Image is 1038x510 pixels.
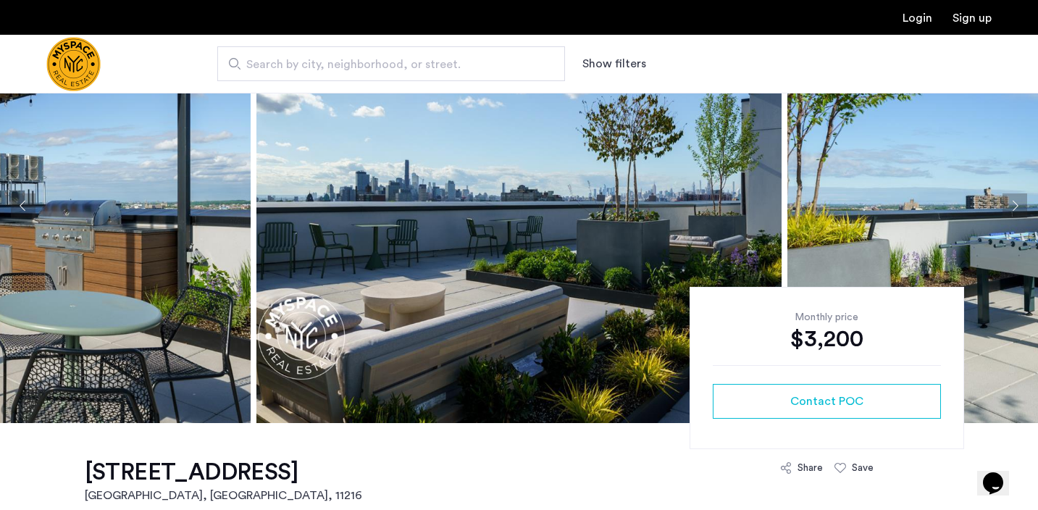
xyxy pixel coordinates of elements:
[1003,193,1027,218] button: Next apartment
[85,458,362,487] h1: [STREET_ADDRESS]
[713,325,941,354] div: $3,200
[903,12,932,24] a: Login
[713,384,941,419] button: button
[85,487,362,504] h2: [GEOGRAPHIC_DATA], [GEOGRAPHIC_DATA] , 11216
[46,37,101,91] img: logo
[582,55,646,72] button: Show or hide filters
[790,393,863,410] span: Contact POC
[11,193,35,218] button: Previous apartment
[246,56,524,73] span: Search by city, neighborhood, or street.
[852,461,874,475] div: Save
[713,310,941,325] div: Monthly price
[46,37,101,91] a: Cazamio Logo
[977,452,1024,496] iframe: chat widget
[217,46,565,81] input: Apartment Search
[85,458,362,504] a: [STREET_ADDRESS][GEOGRAPHIC_DATA], [GEOGRAPHIC_DATA], 11216
[798,461,823,475] div: Share
[953,12,992,24] a: Registration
